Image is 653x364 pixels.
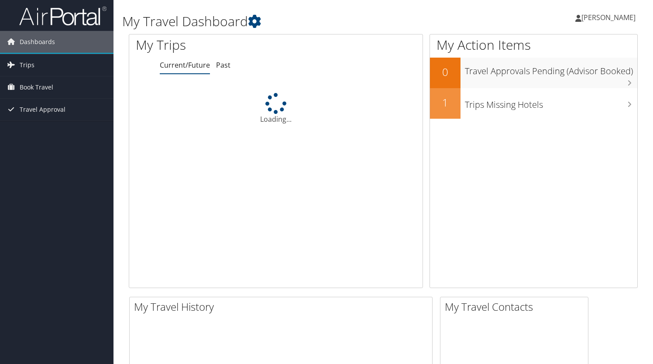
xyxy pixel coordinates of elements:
span: Dashboards [20,31,55,53]
img: airportal-logo.png [19,6,107,26]
h1: My Trips [136,36,294,54]
h2: 1 [430,95,461,110]
span: Travel Approval [20,99,65,120]
a: [PERSON_NAME] [575,4,644,31]
a: 1Trips Missing Hotels [430,88,637,119]
h1: My Action Items [430,36,637,54]
div: Loading... [129,93,423,124]
span: Book Travel [20,76,53,98]
span: Trips [20,54,34,76]
h3: Travel Approvals Pending (Advisor Booked) [465,61,637,77]
h3: Trips Missing Hotels [465,94,637,111]
span: [PERSON_NAME] [581,13,636,22]
h2: 0 [430,65,461,79]
a: 0Travel Approvals Pending (Advisor Booked) [430,58,637,88]
h1: My Travel Dashboard [122,12,470,31]
a: Past [216,60,230,70]
a: Current/Future [160,60,210,70]
h2: My Travel Contacts [445,299,588,314]
h2: My Travel History [134,299,432,314]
